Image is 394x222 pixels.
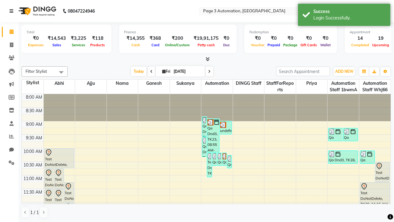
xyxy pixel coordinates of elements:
div: 11:30 AM [22,189,43,195]
span: Automation Staff WhJ66 [359,80,391,94]
button: ADD NEW [334,67,355,76]
div: Stylist [22,80,43,86]
div: 8:00 AM [25,94,43,101]
span: Prepaid [266,43,282,47]
div: Total [26,30,107,35]
div: 10:00 AM [22,148,43,155]
span: Filter Stylist [26,69,47,74]
div: Test DoNotDelete, TK07, 11:30 AM-12:30 PM, Hair Cut-Women [45,189,54,216]
div: Qa Dnd3, TK26, 09:35 AM-10:20 AM, Hair Cut-Men [202,137,207,157]
span: DINGG Staff [233,80,264,87]
div: Login Successfully. [313,15,386,21]
span: Expenses [26,43,45,47]
div: Finance [124,30,232,35]
div: ₹0 [266,35,282,42]
div: Qa Dnd3, TK32, 10:15 AM-10:45 AM, Hair cut Below 12 years (Boy) [227,155,231,168]
div: 14 [350,35,371,42]
div: Qa Dnd3, TK23, 08:55 AM-10:10 AM, Hair Cut By Expert-Men,Hair Cut-Men [207,119,219,152]
div: ₹0 [221,35,232,42]
span: Wallet [319,43,332,47]
img: logo [16,2,58,20]
span: Fri [161,69,172,74]
span: Cash [130,43,142,47]
span: Nama [107,80,138,87]
span: Ajju [75,80,107,87]
div: Qa Dnd3, TK25, 09:15 AM-09:45 AM, Hair Cut By Expert-Men [344,128,358,141]
div: ₹14,355 [124,35,147,42]
span: Voucher [249,43,266,47]
span: 1 / 1 [30,209,39,216]
div: Qa Dnd3, TK31, 10:10 AM-10:40 AM, Hair cut Below 12 years (Boy) [217,153,222,166]
div: 10:30 AM [22,162,43,168]
span: Products [89,43,107,47]
div: Qa Dnd3, TK27, 10:05 AM-10:35 AM, Hair cut Below 12 years (Boy) [360,151,375,163]
span: Sales [51,43,63,47]
div: ₹3,225 [68,35,89,42]
div: ₹19,91,175 [191,35,221,42]
div: Test DoNotDelete, TK07, 10:45 AM-11:30 AM, Hair Cut-Men [45,169,54,188]
div: Test DoNotDelete, TK11, 11:15 AM-12:00 PM, Hair Cut-Men [64,183,74,202]
span: Abhi [44,80,75,87]
span: Card [150,43,161,47]
input: Search Appointment [276,67,330,76]
span: Completed [350,43,371,47]
div: Qa Dnd3, TK22, 08:50 AM-09:35 AM, Hair Cut-Men [202,117,207,136]
div: 19 [371,35,391,42]
span: ADD NEW [335,69,353,74]
span: Gift Cards [299,43,319,47]
input: 2025-10-03 [172,67,203,76]
div: ₹200 [163,35,191,42]
div: 12:00 PM [22,203,43,209]
b: 08047224946 [68,2,95,20]
div: Test DoNotDelete, TK20, 11:15 AM-12:15 PM, Hair Cut-Women [360,183,390,209]
div: ₹0 [319,35,332,42]
div: ₹0 [26,35,45,42]
span: Petty cash [196,43,216,47]
div: Success [313,8,386,15]
div: ₹118 [89,35,107,42]
div: Qa Dnd3, TK28, 10:05 AM-10:35 AM, Hair cut Below 12 years (Boy) [328,151,358,163]
span: Package [282,43,299,47]
div: ₹14,543 [45,35,68,42]
span: Upcoming [371,43,391,47]
div: ₹0 [282,35,299,42]
div: Test DoNotDelete, TK14, 10:45 AM-11:30 AM, Hair Cut-Men [54,169,64,188]
span: Online/Custom [163,43,191,47]
span: Ganesh [138,80,170,87]
span: Services [70,43,87,47]
div: Test DoNotDelete, TK12, 11:30 AM-12:15 PM, Hair Cut-Men [54,189,64,209]
div: Qa Dnd3, TK24, 09:15 AM-09:45 AM, Hair cut Below 12 years (Boy) [328,128,343,141]
div: Qa Dnd3, TK30, 10:10 AM-10:40 AM, Hair cut Below 12 years (Boy) [212,153,216,166]
div: 9:00 AM [25,121,43,128]
span: Automation Staff 1bwmA [328,80,359,94]
div: Redemption [249,30,332,35]
div: 9:30 AM [25,135,43,141]
span: StaffForReports [264,80,296,94]
div: undefined, TK21, 09:00 AM-09:30 AM, Hair cut Below 12 years (Boy) [220,121,231,134]
div: Test DoNotDelete, TK20, 10:30 AM-11:15 AM, Hair Cut-Men [375,162,390,182]
span: Today [131,67,147,76]
span: Priya [296,80,328,87]
div: 8:30 AM [25,108,43,114]
span: Automation [201,80,233,87]
div: Qa Dnd3, TK29, 10:10 AM-10:40 AM, Hair cut Below 12 years (Boy) [222,153,227,166]
span: Due [222,43,231,47]
div: Test DoNotDelete, TK34, 10:10 AM-11:05 AM, Special Hair Wash- Men [207,153,211,177]
span: Sukanya [170,80,201,87]
div: ₹368 [147,35,163,42]
div: ₹0 [299,35,319,42]
div: ₹0 [249,35,266,42]
div: 11:00 AM [22,175,43,182]
div: Test DoNotDelete, TK15, 10:00 AM-10:45 AM, Hair Cut-Men [45,149,74,168]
